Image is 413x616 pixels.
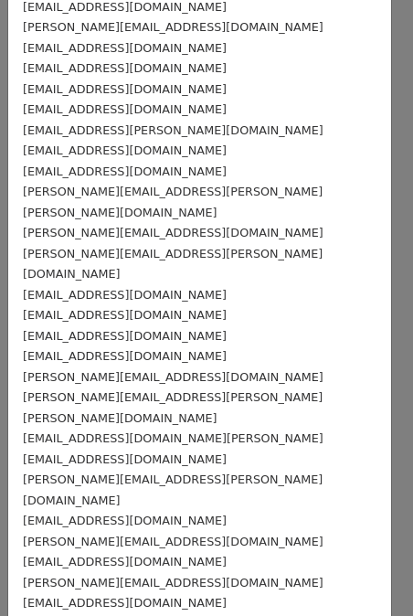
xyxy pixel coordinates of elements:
small: [PERSON_NAME][EMAIL_ADDRESS][PERSON_NAME][DOMAIN_NAME] [23,247,323,281]
small: [PERSON_NAME][EMAIL_ADDRESS][PERSON_NAME][PERSON_NAME][DOMAIN_NAME] [23,185,323,219]
small: [EMAIL_ADDRESS][DOMAIN_NAME] [23,452,227,466]
small: [EMAIL_ADDRESS][DOMAIN_NAME] [23,308,227,322]
small: [EMAIL_ADDRESS][DOMAIN_NAME] [23,41,227,55]
small: [EMAIL_ADDRESS][DOMAIN_NAME][PERSON_NAME] [23,431,323,445]
small: [EMAIL_ADDRESS][DOMAIN_NAME] [23,102,227,116]
small: [PERSON_NAME][EMAIL_ADDRESS][DOMAIN_NAME] [23,370,323,384]
small: [PERSON_NAME][EMAIL_ADDRESS][PERSON_NAME][PERSON_NAME][DOMAIN_NAME] [23,390,323,425]
small: [EMAIL_ADDRESS][DOMAIN_NAME] [23,555,227,568]
small: [EMAIL_ADDRESS][DOMAIN_NAME] [23,61,227,75]
small: [EMAIL_ADDRESS][DOMAIN_NAME] [23,349,227,363]
small: [EMAIL_ADDRESS][PERSON_NAME][DOMAIN_NAME] [23,123,323,137]
small: [PERSON_NAME][EMAIL_ADDRESS][DOMAIN_NAME] [23,226,323,239]
small: [PERSON_NAME][EMAIL_ADDRESS][DOMAIN_NAME] [23,576,323,589]
iframe: Chat Widget [322,528,413,616]
small: [PERSON_NAME][EMAIL_ADDRESS][DOMAIN_NAME] [23,535,323,548]
small: [EMAIL_ADDRESS][DOMAIN_NAME] [23,288,227,302]
small: [EMAIL_ADDRESS][DOMAIN_NAME] [23,514,227,527]
small: [EMAIL_ADDRESS][DOMAIN_NAME] [23,329,227,343]
small: [PERSON_NAME][EMAIL_ADDRESS][PERSON_NAME][DOMAIN_NAME] [23,473,323,507]
small: [EMAIL_ADDRESS][DOMAIN_NAME] [23,596,227,610]
small: [PERSON_NAME][EMAIL_ADDRESS][DOMAIN_NAME] [23,20,323,34]
small: [EMAIL_ADDRESS][DOMAIN_NAME] [23,165,227,178]
small: [EMAIL_ADDRESS][DOMAIN_NAME] [23,143,227,157]
small: [EMAIL_ADDRESS][DOMAIN_NAME] [23,82,227,96]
